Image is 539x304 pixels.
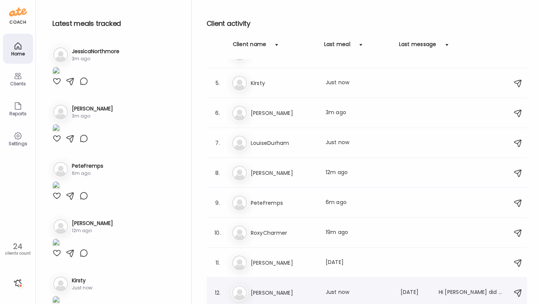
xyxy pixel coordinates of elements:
h3: [PERSON_NAME] [72,105,113,113]
h3: [PERSON_NAME] [72,219,113,227]
div: Just now [326,288,392,297]
h3: [PERSON_NAME] [251,258,317,267]
img: bg-avatar-default.svg [53,104,68,119]
img: bg-avatar-default.svg [232,165,247,180]
h3: Kirsty [72,277,92,285]
h3: Kirsty [251,79,317,88]
img: bg-avatar-default.svg [232,255,247,270]
div: 6m ago [326,198,392,207]
div: Just now [326,79,392,88]
div: 12m ago [326,168,392,177]
div: Settings [4,141,31,146]
div: Hi [PERSON_NAME] did you get the photos pal [439,288,505,297]
div: 12. [213,288,222,297]
div: 12m ago [72,227,113,234]
h3: PeteFremps [72,162,103,170]
img: bg-avatar-default.svg [53,219,68,234]
div: Last message [399,40,436,52]
img: bg-avatar-default.svg [53,47,68,62]
h3: PeteFremps [251,198,317,207]
div: 8. [213,168,222,177]
h2: Client activity [207,18,527,29]
div: [DATE] [401,288,430,297]
img: bg-avatar-default.svg [232,195,247,210]
div: 24 [3,242,33,251]
div: 3m ago [72,55,119,62]
img: images%2FeG6ITufXlZfJWLTzQJChGV6uFB82%2FvuOiDj5OEGK62G2rhEBO%2FtYjqxU9UWNv98lGe6n4X_1080 [52,67,60,77]
h2: Latest meals tracked [52,18,179,29]
div: Reports [4,111,31,116]
div: [DATE] [326,258,392,267]
div: clients count [3,251,33,256]
div: Home [4,51,31,56]
div: 9. [213,198,222,207]
div: Just now [72,285,92,291]
div: Last meal [324,40,350,52]
img: bg-avatar-default.svg [232,136,247,151]
div: Client name [233,40,267,52]
img: bg-avatar-default.svg [232,106,247,121]
div: 3m ago [72,113,113,119]
div: 5. [213,79,222,88]
img: ate [9,6,27,18]
img: images%2Fr1MJTdTVcmaGV99ZvRg8wYCtdWJ2%2FY72sxbIcguwLnnUFbrgn%2FXepELhcol9gICMbrKzjZ_1080 [52,181,60,191]
img: images%2Fjloxfuwkz2OKnpXZynPIBNmAub53%2F78yG2f90YfRVXyyEpEbU%2FmS1tZUpJDcBDJWwVjmQI_1080 [52,124,60,134]
div: 11. [213,258,222,267]
h3: LouiseDurham [251,139,317,148]
h3: JessicaNorthmore [72,48,119,55]
img: bg-avatar-default.svg [232,285,247,300]
div: 10. [213,228,222,237]
div: 6m ago [72,170,103,177]
h3: [PERSON_NAME] [251,109,317,118]
div: 6. [213,109,222,118]
img: bg-avatar-default.svg [53,162,68,177]
h3: [PERSON_NAME] [251,168,317,177]
div: 7. [213,139,222,148]
img: images%2Fx2mjt0MkUFaPO2EjM5VOthJZYch1%2Fm02zrZHHng9jTdKaPwc5%2FqxhmdDrFCHxlm1pJejZU_1080 [52,238,60,249]
div: 3m ago [326,109,392,118]
img: bg-avatar-default.svg [232,76,247,91]
h3: [PERSON_NAME] [251,288,317,297]
h3: RoxyCharmer [251,228,317,237]
img: bg-avatar-default.svg [232,225,247,240]
div: Clients [4,81,31,86]
img: bg-avatar-default.svg [53,276,68,291]
div: coach [9,19,26,25]
div: 19m ago [326,228,392,237]
div: Just now [326,139,392,148]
